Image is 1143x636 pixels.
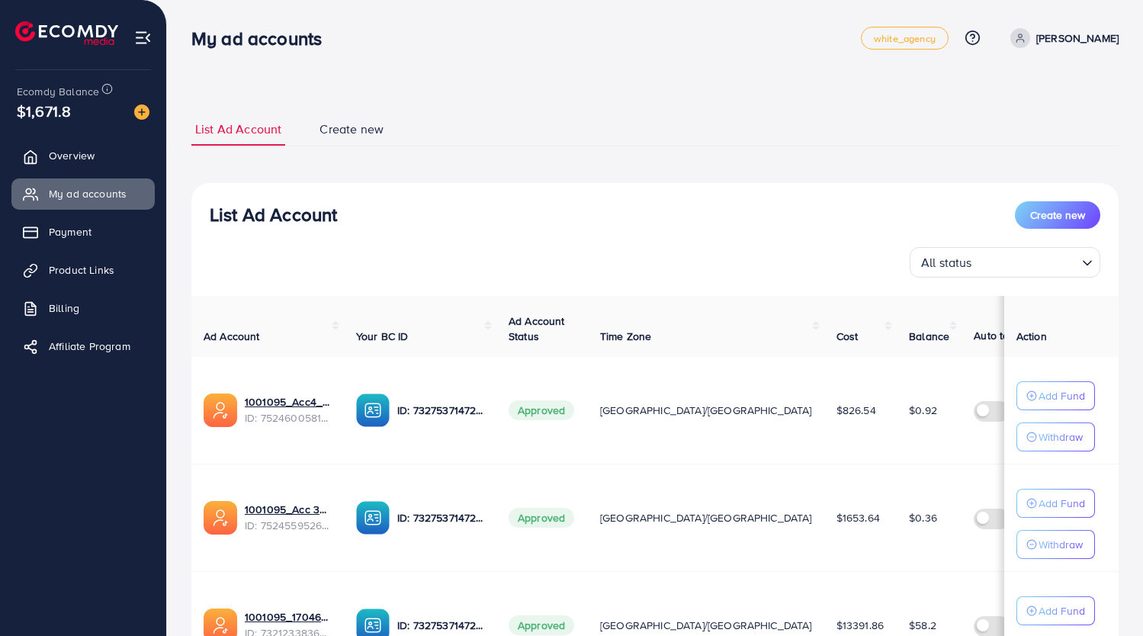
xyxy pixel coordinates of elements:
[49,262,114,278] span: Product Links
[600,403,812,418] span: [GEOGRAPHIC_DATA]/[GEOGRAPHIC_DATA]
[49,224,92,239] span: Payment
[49,300,79,316] span: Billing
[204,393,237,427] img: ic-ads-acc.e4c84228.svg
[17,84,99,99] span: Ecomdy Balance
[509,313,565,344] span: Ad Account Status
[11,293,155,323] a: Billing
[600,618,812,633] span: [GEOGRAPHIC_DATA]/[GEOGRAPHIC_DATA]
[49,186,127,201] span: My ad accounts
[909,403,937,418] span: $0.92
[1039,387,1085,405] p: Add Fund
[210,204,337,226] h3: List Ad Account
[909,510,937,525] span: $0.36
[17,100,71,122] span: $1,671.8
[356,501,390,535] img: ic-ba-acc.ded83a64.svg
[1039,602,1085,620] p: Add Fund
[977,249,1076,274] input: Search for option
[204,329,260,344] span: Ad Account
[918,252,975,274] span: All status
[836,403,876,418] span: $826.54
[11,255,155,285] a: Product Links
[1016,381,1095,410] button: Add Fund
[11,140,155,171] a: Overview
[11,178,155,209] a: My ad accounts
[245,502,332,517] a: 1001095_Acc 3_1751948238983
[909,329,949,344] span: Balance
[910,247,1100,278] div: Search for option
[1039,494,1085,512] p: Add Fund
[319,120,384,138] span: Create new
[245,502,332,533] div: <span class='underline'>1001095_Acc 3_1751948238983</span></br>7524559526306070535
[397,401,484,419] p: ID: 7327537147282571265
[974,326,1031,345] p: Auto top-up
[1016,489,1095,518] button: Add Fund
[1004,28,1119,48] a: [PERSON_NAME]
[1036,29,1119,47] p: [PERSON_NAME]
[191,27,334,50] h3: My ad accounts
[356,393,390,427] img: ic-ba-acc.ded83a64.svg
[134,29,152,47] img: menu
[1016,422,1095,451] button: Withdraw
[195,120,281,138] span: List Ad Account
[1039,428,1083,446] p: Withdraw
[509,615,574,635] span: Approved
[600,510,812,525] span: [GEOGRAPHIC_DATA]/[GEOGRAPHIC_DATA]
[204,501,237,535] img: ic-ads-acc.e4c84228.svg
[15,21,118,45] img: logo
[245,410,332,426] span: ID: 7524600581361696769
[1030,207,1085,223] span: Create new
[245,518,332,533] span: ID: 7524559526306070535
[909,618,936,633] span: $58.2
[397,616,484,634] p: ID: 7327537147282571265
[134,104,149,120] img: image
[836,510,880,525] span: $1653.64
[1016,530,1095,559] button: Withdraw
[356,329,409,344] span: Your BC ID
[509,400,574,420] span: Approved
[600,329,651,344] span: Time Zone
[836,329,859,344] span: Cost
[245,394,332,410] a: 1001095_Acc4_1751957612300
[874,34,936,43] span: white_agency
[836,618,884,633] span: $13391.86
[11,331,155,361] a: Affiliate Program
[1016,329,1047,344] span: Action
[509,508,574,528] span: Approved
[1039,535,1083,554] p: Withdraw
[49,339,130,354] span: Affiliate Program
[861,27,949,50] a: white_agency
[49,148,95,163] span: Overview
[245,609,332,625] a: 1001095_1704607619722
[1015,201,1100,229] button: Create new
[397,509,484,527] p: ID: 7327537147282571265
[1078,567,1132,625] iframe: Chat
[245,394,332,426] div: <span class='underline'>1001095_Acc4_1751957612300</span></br>7524600581361696769
[11,217,155,247] a: Payment
[1016,596,1095,625] button: Add Fund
